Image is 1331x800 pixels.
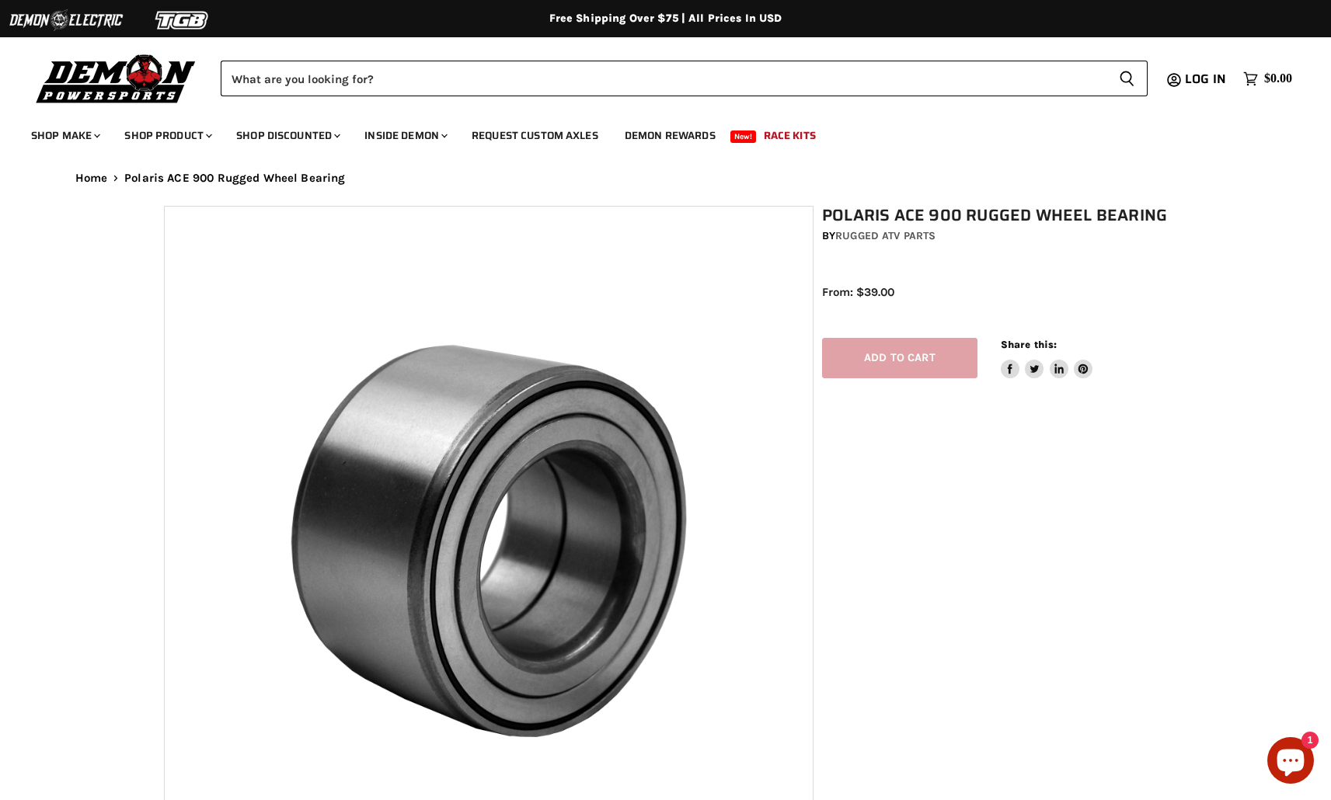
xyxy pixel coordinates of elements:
span: New! [730,130,757,143]
h1: Polaris ACE 900 Rugged Wheel Bearing [822,206,1176,225]
a: $0.00 [1235,68,1300,90]
span: $0.00 [1264,71,1292,86]
aside: Share this: [1001,338,1093,379]
a: Inside Demon [353,120,457,151]
img: Demon Powersports [31,50,201,106]
a: Home [75,172,108,185]
form: Product [221,61,1148,96]
a: Rugged ATV Parts [835,229,936,242]
a: Shop Make [19,120,110,151]
img: Demon Electric Logo 2 [8,5,124,35]
a: Shop Product [113,120,221,151]
a: Demon Rewards [613,120,727,151]
div: Free Shipping Over $75 | All Prices In USD [44,12,1287,26]
div: by [822,228,1176,245]
a: Race Kits [752,120,828,151]
input: Search [221,61,1106,96]
a: Shop Discounted [225,120,350,151]
ul: Main menu [19,113,1288,151]
span: Polaris ACE 900 Rugged Wheel Bearing [124,172,345,185]
inbox-online-store-chat: Shopify online store chat [1263,737,1319,788]
a: Log in [1178,72,1235,86]
span: Share this: [1001,339,1057,350]
span: From: $39.00 [822,285,894,299]
button: Search [1106,61,1148,96]
a: Request Custom Axles [460,120,610,151]
img: TGB Logo 2 [124,5,241,35]
span: Log in [1185,69,1226,89]
nav: Breadcrumbs [44,172,1287,185]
